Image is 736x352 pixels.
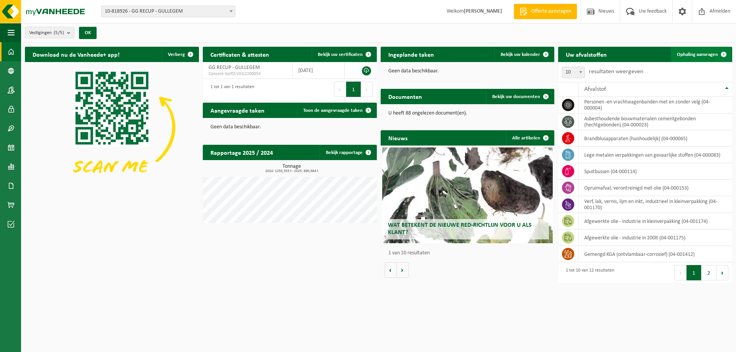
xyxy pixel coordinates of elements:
[209,71,286,77] span: Consent-SelfD-VEG2200054
[382,147,553,243] a: Wat betekent de nieuwe RED-richtlijn voor u als klant?
[671,47,731,62] a: Ophaling aanvragen
[207,164,377,173] h3: Tonnage
[168,52,185,57] span: Verberg
[79,27,97,39] button: OK
[381,130,415,145] h2: Nieuws
[578,97,732,113] td: personen -en vrachtwagenbanden met en zonder velg (04-000004)
[464,8,502,14] strong: [PERSON_NAME]
[529,8,573,15] span: Offerte aanvragen
[203,47,277,62] h2: Certificaten & attesten
[584,86,606,92] span: Afvalstof
[486,89,554,104] a: Bekijk uw documenten
[397,262,409,278] button: Volgende
[25,27,74,38] button: Vestigingen(5/5)
[102,6,235,17] span: 10-818926 - GG RECUP - GULLEGEM
[29,27,64,39] span: Vestigingen
[388,111,547,116] p: U heeft 88 ongelezen document(en).
[381,89,430,104] h2: Documenten
[578,246,732,262] td: gemengd KGA (ontvlambaar-corrosief) (04-001412)
[716,265,728,280] button: Next
[162,47,198,62] button: Verberg
[506,130,554,146] a: Alle artikelen
[346,82,361,97] button: 1
[562,264,614,281] div: 1 tot 10 van 12 resultaten
[384,262,397,278] button: Vorige
[25,62,199,192] img: Download de VHEPlus App
[578,113,732,130] td: asbesthoudende bouwmaterialen cementgebonden (hechtgebonden) (04-000023)
[297,103,376,118] a: Toon de aangevraagde taken
[701,265,716,280] button: 2
[209,65,260,70] span: GG RECUP - GULLEGEM
[578,196,732,213] td: verf, lak, vernis, lijm en inkt, industrieel in kleinverpakking (04-001170)
[320,145,376,160] a: Bekijk rapportage
[292,62,345,79] td: [DATE]
[303,108,363,113] span: Toon de aangevraagde taken
[361,82,373,97] button: Next
[207,169,377,173] span: 2024: 1250,353 t - 2025: 890,664 t
[334,82,346,97] button: Previous
[312,47,376,62] a: Bekijk uw certificaten
[578,213,732,229] td: afgewerkte olie - industrie in kleinverpakking (04-001174)
[578,163,732,180] td: spuitbussen (04-000114)
[492,94,540,99] span: Bekijk uw documenten
[381,47,442,62] h2: Ingeplande taken
[562,67,585,78] span: 10
[558,47,614,62] h2: Uw afvalstoffen
[589,69,643,75] label: resultaten weergeven
[495,47,554,62] a: Bekijk uw kalender
[388,222,532,236] span: Wat betekent de nieuwe RED-richtlijn voor u als klant?
[578,130,732,147] td: brandblusapparaten (huishoudelijk) (04-000065)
[578,147,732,163] td: lege metalen verpakkingen van gevaarlijke stoffen (04-000083)
[514,4,577,19] a: Offerte aanvragen
[207,81,254,98] div: 1 tot 1 van 1 resultaten
[54,30,64,35] count: (5/5)
[210,124,369,130] p: Geen data beschikbaar.
[388,69,547,74] p: Geen data beschikbaar.
[674,265,687,280] button: Previous
[562,67,585,78] span: 10
[203,145,281,160] h2: Rapportage 2025 / 2024
[318,52,363,57] span: Bekijk uw certificaten
[388,250,551,256] p: 1 van 10 resultaten
[25,47,127,62] h2: Download nu de Vanheede+ app!
[203,103,272,118] h2: Aangevraagde taken
[101,6,235,17] span: 10-818926 - GG RECUP - GULLEGEM
[677,52,718,57] span: Ophaling aanvragen
[578,180,732,196] td: opruimafval, verontreinigd met olie (04-000153)
[578,229,732,246] td: afgewerkte olie - industrie in 200lt (04-001175)
[501,52,540,57] span: Bekijk uw kalender
[687,265,701,280] button: 1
